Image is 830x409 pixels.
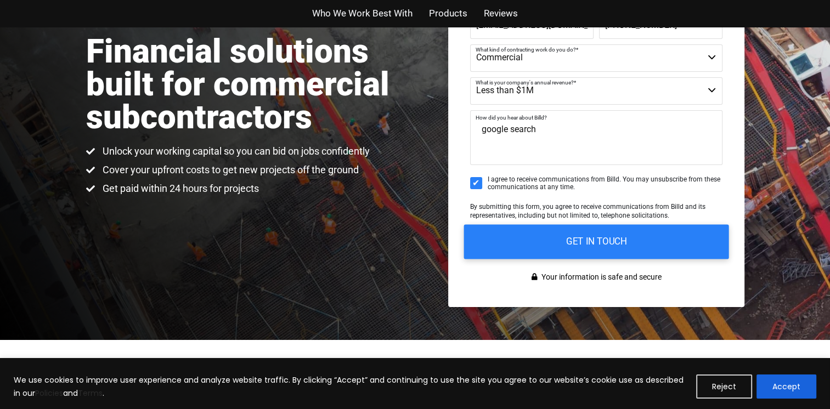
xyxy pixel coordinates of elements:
a: Terms [78,388,103,399]
h1: Financial solutions built for commercial subcontractors [86,35,415,134]
span: Your information is safe and secure [539,269,662,285]
a: Products [429,5,467,21]
button: Accept [756,374,816,399]
span: I agree to receive communications from Billd. You may unsubscribe from these communications at an... [488,175,722,191]
input: I agree to receive communications from Billd. You may unsubscribe from these communications at an... [470,177,482,189]
span: Cover your upfront costs to get new projects off the ground [100,163,359,177]
span: How did you hear about Billd? [476,115,547,121]
input: GET IN TOUCH [464,224,729,259]
a: Reviews [484,5,518,21]
textarea: google search [470,110,722,165]
span: Get paid within 24 hours for projects [100,182,259,195]
a: Who We Work Best With [312,5,413,21]
span: Unlock your working capital so you can bid on jobs confidently [100,145,370,158]
span: By submitting this form, you agree to receive communications from Billd and its representatives, ... [470,203,705,219]
button: Reject [696,374,752,399]
p: We use cookies to improve user experience and analyze website traffic. By clicking “Accept” and c... [14,373,688,400]
a: Policies [35,388,63,399]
